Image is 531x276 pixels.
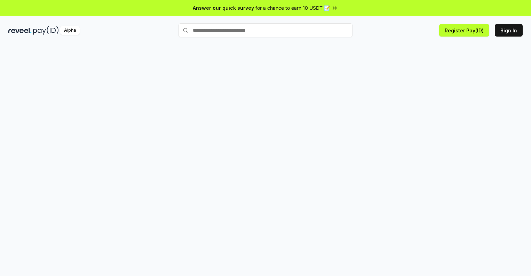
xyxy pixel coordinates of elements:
[193,4,254,11] span: Answer our quick survey
[33,26,59,35] img: pay_id
[8,26,32,35] img: reveel_dark
[255,4,330,11] span: for a chance to earn 10 USDT 📝
[60,26,80,35] div: Alpha
[495,24,523,37] button: Sign In
[439,24,489,37] button: Register Pay(ID)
